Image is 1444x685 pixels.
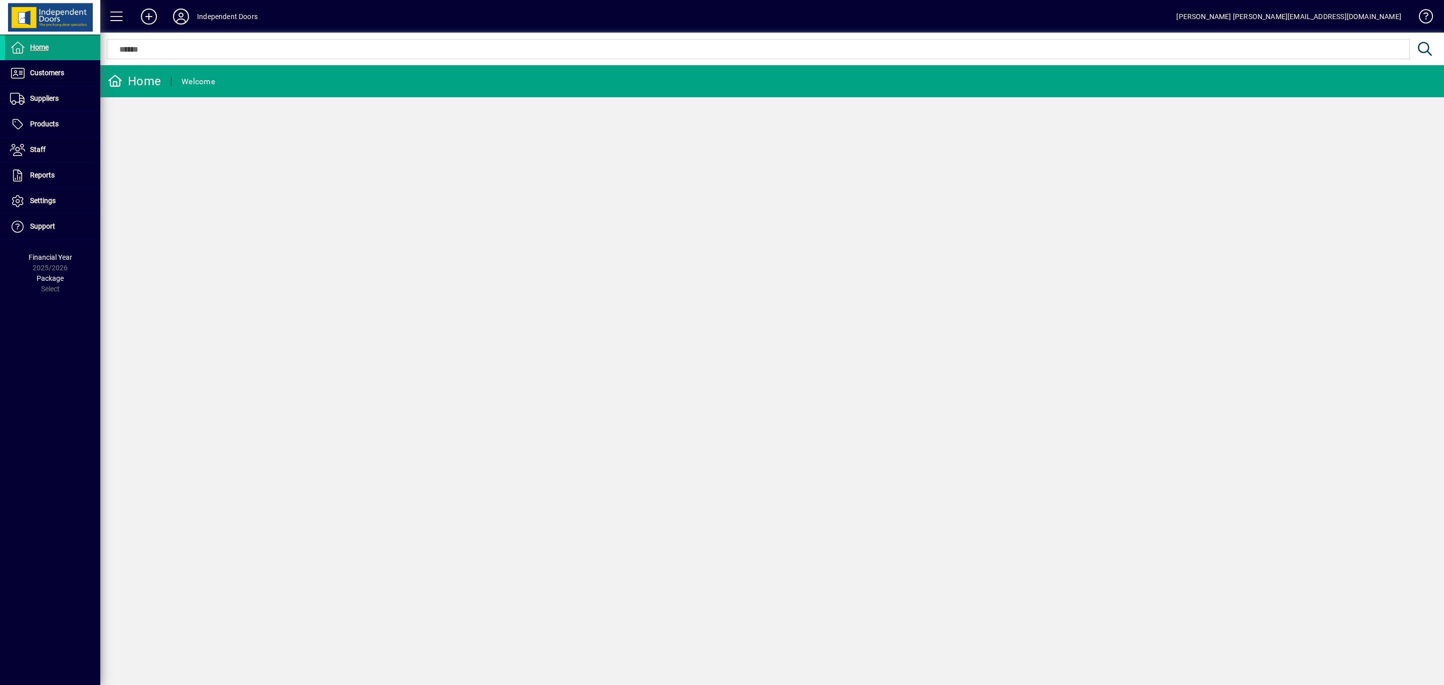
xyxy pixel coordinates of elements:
[5,86,100,111] a: Suppliers
[5,137,100,162] a: Staff
[5,214,100,239] a: Support
[5,163,100,188] a: Reports
[182,74,215,90] div: Welcome
[30,120,59,128] span: Products
[133,8,165,26] button: Add
[30,145,46,153] span: Staff
[29,253,72,261] span: Financial Year
[197,9,258,25] div: Independent Doors
[5,61,100,86] a: Customers
[1411,2,1431,35] a: Knowledge Base
[108,73,161,89] div: Home
[5,112,100,137] a: Products
[1176,9,1401,25] div: [PERSON_NAME] [PERSON_NAME][EMAIL_ADDRESS][DOMAIN_NAME]
[30,197,56,205] span: Settings
[165,8,197,26] button: Profile
[30,94,59,102] span: Suppliers
[37,274,64,282] span: Package
[30,43,49,51] span: Home
[5,189,100,214] a: Settings
[30,222,55,230] span: Support
[30,171,55,179] span: Reports
[30,69,64,77] span: Customers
